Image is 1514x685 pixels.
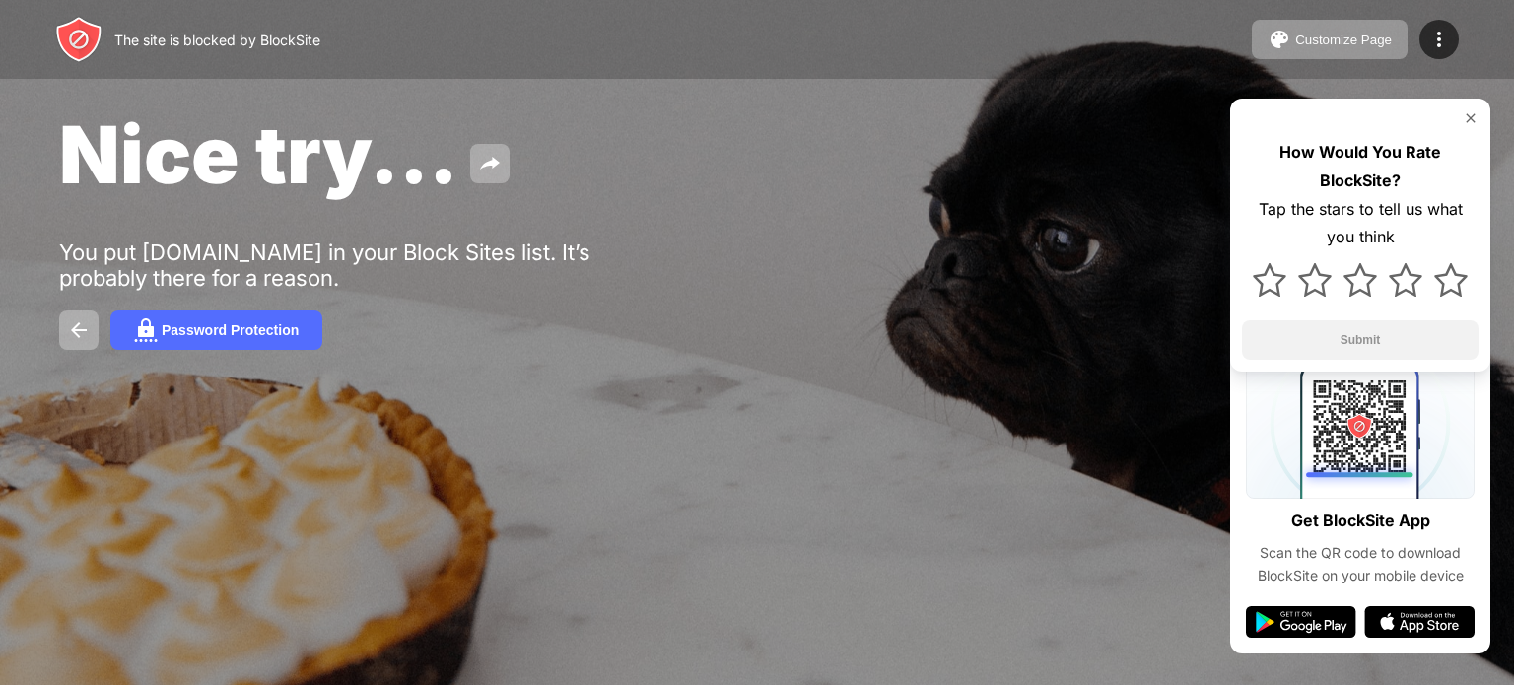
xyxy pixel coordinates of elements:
[1463,110,1479,126] img: rate-us-close.svg
[1427,28,1451,51] img: menu-icon.svg
[1364,606,1475,638] img: app-store.svg
[162,322,299,338] div: Password Protection
[1298,263,1332,297] img: star.svg
[1389,263,1422,297] img: star.svg
[134,318,158,342] img: password.svg
[1295,33,1392,47] div: Customize Page
[55,16,103,63] img: header-logo.svg
[1253,263,1286,297] img: star.svg
[59,240,668,291] div: You put [DOMAIN_NAME] in your Block Sites list. It’s probably there for a reason.
[1246,606,1356,638] img: google-play.svg
[1291,507,1430,535] div: Get BlockSite App
[1268,28,1291,51] img: pallet.svg
[1242,320,1479,360] button: Submit
[59,106,458,202] span: Nice try...
[110,310,322,350] button: Password Protection
[1242,138,1479,195] div: How Would You Rate BlockSite?
[1252,20,1408,59] button: Customize Page
[1246,542,1475,586] div: Scan the QR code to download BlockSite on your mobile device
[1434,263,1468,297] img: star.svg
[478,152,502,175] img: share.svg
[1242,195,1479,252] div: Tap the stars to tell us what you think
[114,32,320,48] div: The site is blocked by BlockSite
[1343,263,1377,297] img: star.svg
[67,318,91,342] img: back.svg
